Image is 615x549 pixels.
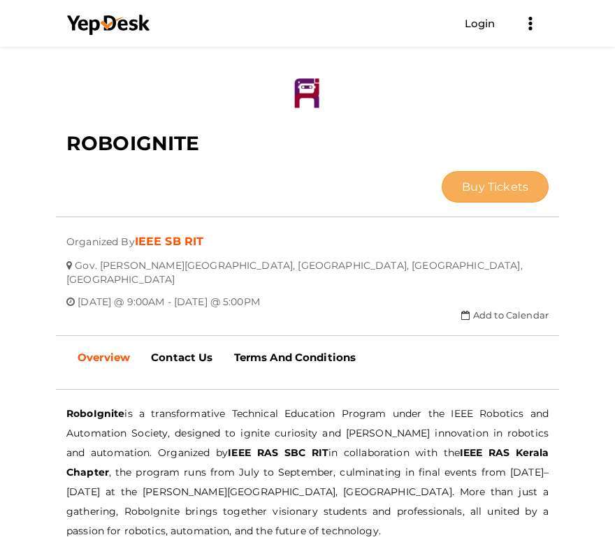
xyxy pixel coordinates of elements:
[461,309,549,321] a: Add to Calendar
[78,351,130,364] b: Overview
[66,249,523,286] span: Gov. [PERSON_NAME][GEOGRAPHIC_DATA], [GEOGRAPHIC_DATA], [GEOGRAPHIC_DATA], [GEOGRAPHIC_DATA]
[283,70,332,119] img: RSPMBPJE_small.png
[151,351,212,364] b: Contact Us
[140,340,223,375] a: Contact Us
[67,340,140,375] a: Overview
[224,340,367,375] a: Terms And Conditions
[442,171,549,203] button: Buy Tickets
[228,446,328,459] b: IEEE RAS SBC RIT
[66,404,549,541] p: is a transformative Technical Education Program under the IEEE Robotics and Automation Society, d...
[462,180,528,193] span: Buy Tickets
[465,17,495,30] a: Login
[234,351,356,364] b: Terms And Conditions
[78,285,260,308] span: [DATE] @ 9:00AM - [DATE] @ 5:00PM
[66,225,135,248] span: Organized By
[135,235,204,248] a: IEEE SB RIT
[66,407,124,420] b: RoboIgnite
[66,131,199,155] b: ROBOIGNITE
